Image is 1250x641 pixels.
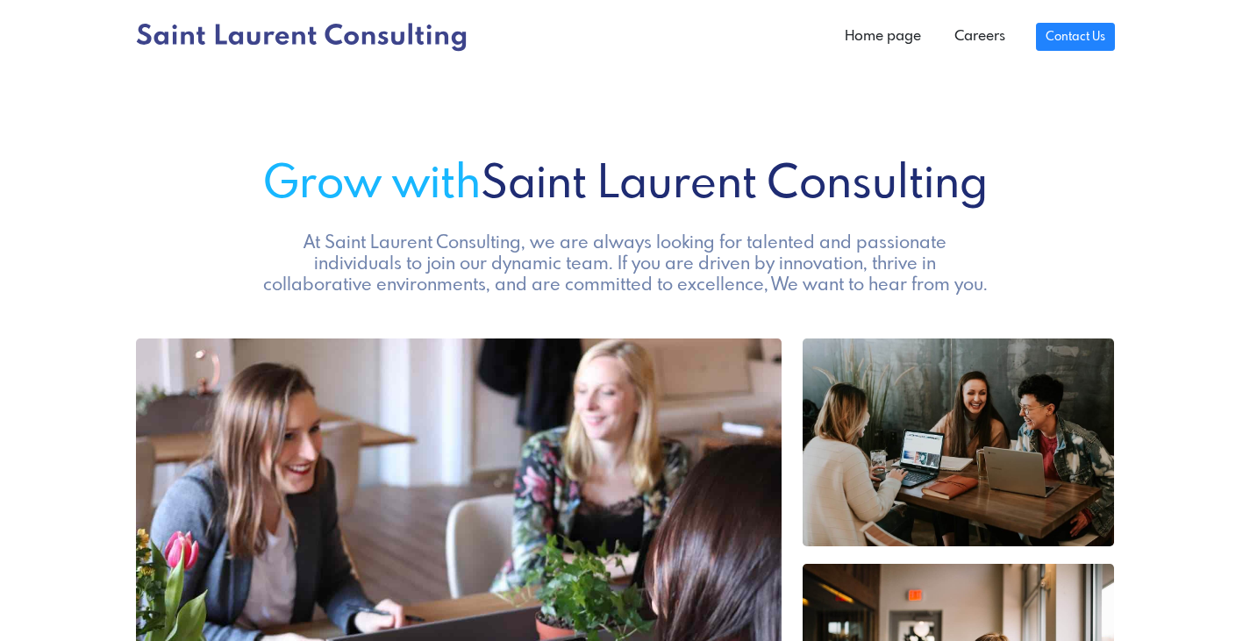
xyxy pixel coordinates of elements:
a: Careers [938,19,1022,54]
a: Home page [828,19,938,54]
h1: Saint Laurent Consulting [136,159,1115,212]
span: Grow with [263,162,481,208]
h5: At Saint Laurent Consulting, we are always looking for talented and passionate individuals to joi... [258,233,992,296]
a: Contact Us [1036,23,1114,51]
